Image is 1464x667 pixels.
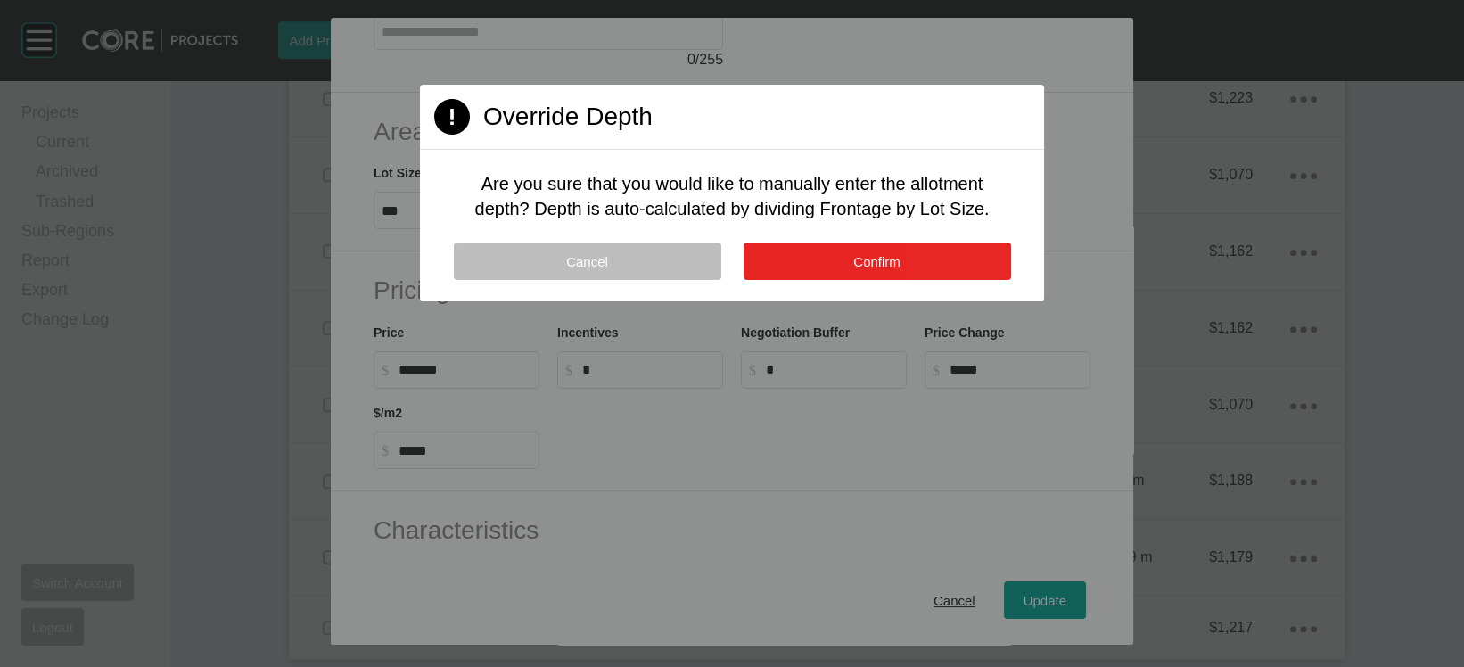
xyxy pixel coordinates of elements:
[463,171,1001,221] p: Are you sure that you would like to manually enter the allotment depth? Depth is auto-calculated ...
[454,243,721,280] button: Cancel
[853,254,901,269] span: Confirm
[744,243,1011,280] button: Confirm
[566,254,608,269] span: Cancel
[483,99,653,134] h2: Override Depth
